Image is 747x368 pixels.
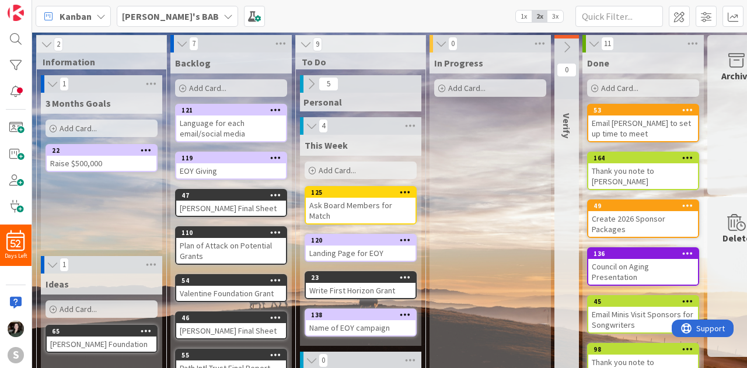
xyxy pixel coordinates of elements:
div: 138Name of EOY campaign [306,310,416,335]
span: Backlog [175,57,211,69]
div: 125 [306,187,416,198]
span: 1 [60,258,69,272]
div: 53 [594,106,698,114]
span: 0 [319,353,328,367]
div: 110 [176,227,286,238]
div: 98 [594,345,698,353]
span: This Week [305,139,348,151]
div: 110 [181,229,286,237]
span: 3x [547,10,563,22]
div: 98 [588,344,698,355]
div: 65 [47,326,156,337]
span: Personal [303,96,342,108]
div: Landing Page for EOY [306,246,416,261]
div: Plan of Attack on Potential Grants [176,238,286,264]
div: 22Raise $500,000 [47,145,156,171]
div: 164 [594,154,698,162]
div: 46[PERSON_NAME] Final Sheet [176,313,286,338]
div: Create 2026 Sponsor Packages [588,211,698,237]
div: 136 [594,250,698,258]
span: 52 [11,240,21,248]
div: 23Write First Horizon Grant [306,272,416,298]
div: 110Plan of Attack on Potential Grants [176,227,286,264]
div: 120 [311,236,416,244]
span: Ideas [46,278,69,290]
div: 54 [176,275,286,286]
div: 121 [181,106,286,114]
div: [PERSON_NAME] Foundation [47,337,156,352]
div: 125Ask Board Members for Match [306,187,416,223]
span: Add Card... [448,83,486,93]
span: Add Card... [601,83,638,93]
div: 53 [588,105,698,115]
div: Council on Aging Presentation [588,259,698,285]
img: AB [8,321,24,337]
div: 22 [47,145,156,156]
div: Valentine Foundation Grant [176,286,286,301]
span: To Do [302,56,411,68]
span: Add Card... [60,304,97,314]
div: 138 [306,310,416,320]
div: 119EOY Giving [176,153,286,178]
span: 0 [448,37,458,51]
div: 138 [311,311,416,319]
div: Raise $500,000 [47,156,156,171]
div: 65[PERSON_NAME] Foundation [47,326,156,352]
div: 55 [181,351,286,359]
span: 0 [557,63,577,77]
span: 9 [313,37,322,51]
div: Name of EOY campaign [306,320,416,335]
div: 47 [181,191,286,199]
div: 54 [181,276,286,285]
span: 3 Months Goals [46,97,111,109]
div: Email [PERSON_NAME] to set up time to meet [588,115,698,141]
div: 45 [594,297,698,306]
span: Information [43,56,152,68]
div: 120Landing Page for EOY [306,235,416,261]
div: Ask Board Members for Match [306,198,416,223]
div: S [8,347,24,363]
div: Thank you note to [PERSON_NAME] [588,163,698,189]
span: Add Card... [60,123,97,134]
span: Verify [561,113,573,138]
span: 7 [189,37,198,51]
div: 164Thank you note to [PERSON_NAME] [588,153,698,189]
span: 1 [60,77,69,91]
div: 23 [311,274,416,282]
span: 2x [532,10,547,22]
div: Language for each email/social media [176,115,286,141]
div: 47 [176,190,286,201]
div: 120 [306,235,416,246]
div: 49 [594,202,698,210]
div: [PERSON_NAME] Final Sheet [176,323,286,338]
span: In Progress [434,57,483,69]
span: Kanban [60,9,92,23]
div: 121 [176,105,286,115]
span: Support [25,2,53,16]
div: 22 [52,146,156,155]
div: 23 [306,272,416,283]
div: 121Language for each email/social media [176,105,286,141]
div: EOY Giving [176,163,286,178]
span: 1x [516,10,532,22]
div: 53Email [PERSON_NAME] to set up time to meet [588,105,698,141]
div: 55 [176,350,286,360]
div: 125 [311,188,416,197]
span: 4 [319,119,328,133]
span: Done [587,57,609,69]
div: Write First Horizon Grant [306,283,416,298]
img: Visit kanbanzone.com [8,5,24,21]
div: 45 [588,296,698,307]
span: Add Card... [319,165,356,176]
b: [PERSON_NAME]'s BAB [122,10,219,22]
span: 5 [319,77,338,91]
div: Email Minis Visit Sponsors for Songwriters [588,307,698,332]
div: 136 [588,248,698,259]
div: 46 [176,313,286,323]
div: 49 [588,201,698,211]
span: 11 [601,37,614,51]
div: 164 [588,153,698,163]
div: [PERSON_NAME] Final Sheet [176,201,286,216]
div: 49Create 2026 Sponsor Packages [588,201,698,237]
div: 54Valentine Foundation Grant [176,275,286,301]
